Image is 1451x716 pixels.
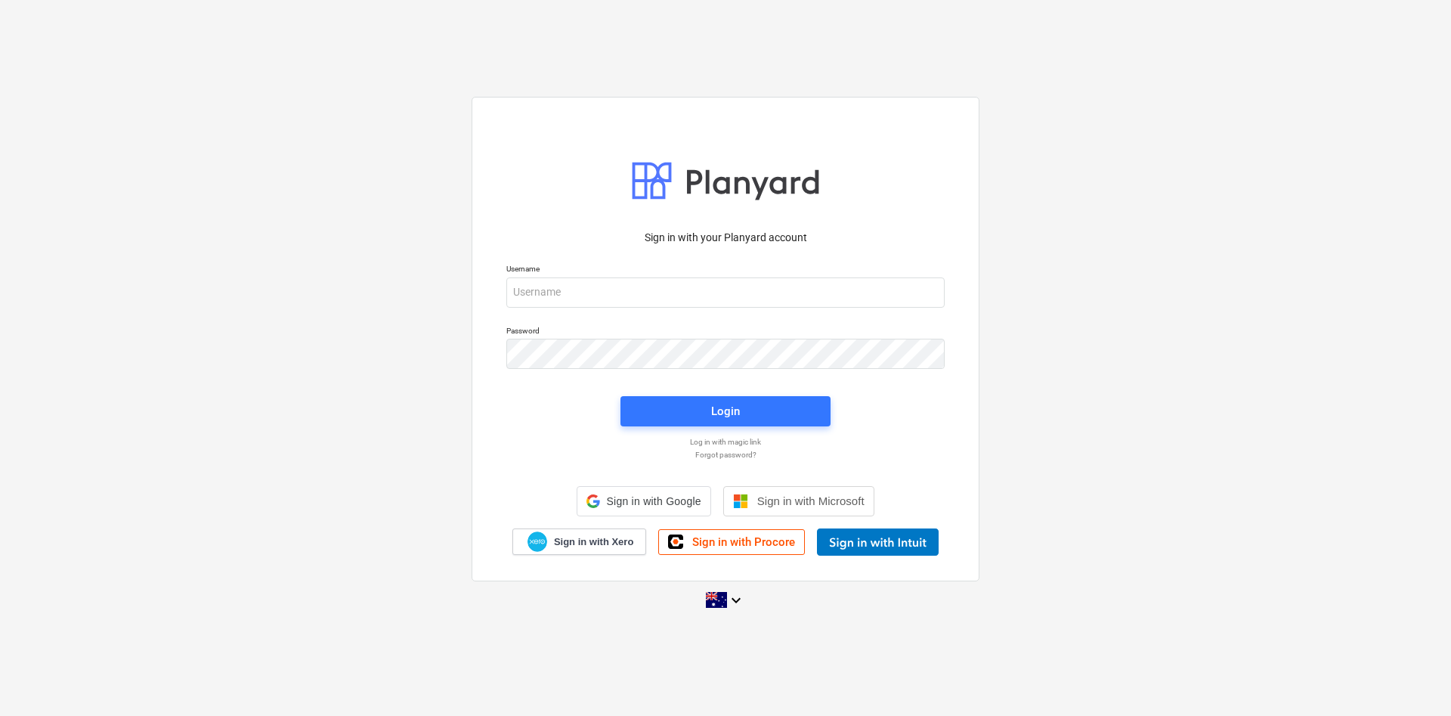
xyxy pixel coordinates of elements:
[499,450,952,460] a: Forgot password?
[620,396,831,426] button: Login
[692,535,795,549] span: Sign in with Procore
[506,326,945,339] p: Password
[606,495,701,507] span: Sign in with Google
[506,264,945,277] p: Username
[512,528,647,555] a: Sign in with Xero
[577,486,710,516] div: Sign in with Google
[499,437,952,447] a: Log in with magic link
[711,401,740,421] div: Login
[757,494,865,507] span: Sign in with Microsoft
[658,529,805,555] a: Sign in with Procore
[554,535,633,549] span: Sign in with Xero
[506,230,945,246] p: Sign in with your Planyard account
[506,277,945,308] input: Username
[733,494,748,509] img: Microsoft logo
[727,591,745,609] i: keyboard_arrow_down
[527,532,547,552] img: Xero logo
